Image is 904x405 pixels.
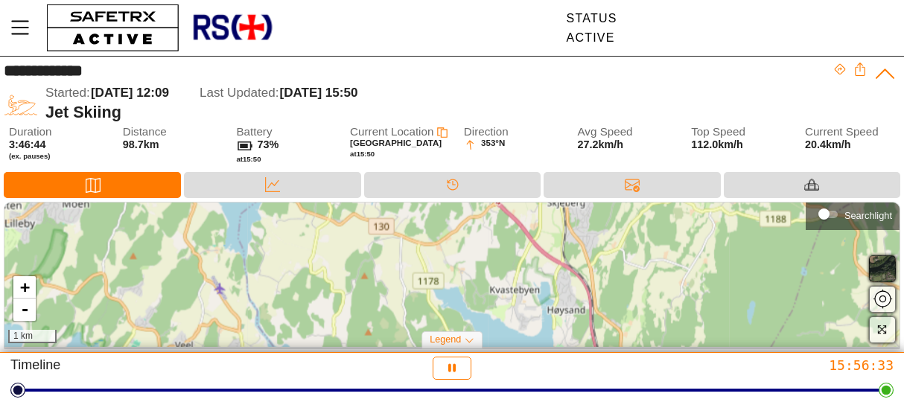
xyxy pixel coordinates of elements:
[236,126,331,138] span: Battery
[430,334,461,345] span: Legend
[13,276,36,299] a: Zoom in
[350,138,442,147] span: [GEOGRAPHIC_DATA]
[45,86,90,100] span: Started:
[4,86,38,120] img: JET_SKIING.svg
[844,210,892,221] div: Searchlight
[123,138,159,150] span: 98.7km
[91,86,169,100] span: [DATE] 12:09
[567,31,617,45] div: Active
[9,138,46,150] span: 3:46:44
[9,126,104,138] span: Duration
[805,138,900,151] span: 20.4km/h
[191,4,273,52] img: RescueLogo.png
[45,103,833,122] div: Jet Skiing
[123,126,218,138] span: Distance
[578,138,624,150] span: 27.2km/h
[9,152,104,161] span: (ex. pauses)
[602,357,894,374] div: 15:56:33
[804,177,819,192] img: Equipment_Black.svg
[805,126,900,138] span: Current Speed
[544,172,720,198] div: Messages
[8,330,57,343] div: 1 km
[481,138,499,151] span: 353°
[364,172,541,198] div: Timeline
[236,155,261,163] span: at 15:50
[578,126,673,138] span: Avg Speed
[724,172,900,198] div: Equipment
[691,138,743,150] span: 112.0km/h
[257,138,278,150] span: 73%
[464,126,559,138] span: Direction
[4,172,181,198] div: Map
[10,357,302,380] div: Timeline
[499,138,505,151] span: N
[200,86,278,100] span: Last Updated:
[13,299,36,321] a: Zoom out
[813,203,892,226] div: Searchlight
[350,125,433,138] span: Current Location
[350,150,375,158] span: at 15:50
[184,172,360,198] div: Data
[691,126,786,138] span: Top Speed
[567,12,617,25] div: Status
[279,86,357,100] span: [DATE] 15:50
